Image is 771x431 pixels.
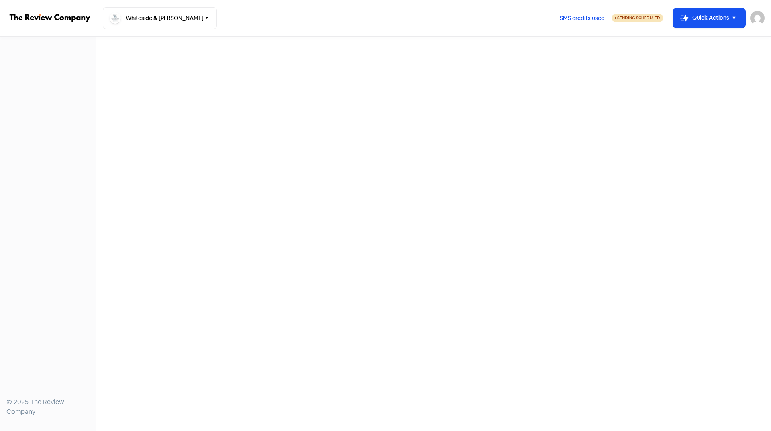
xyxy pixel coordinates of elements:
div: © 2025 The Review Company [6,397,90,417]
a: SMS credits used [553,13,612,22]
span: SMS credits used [560,14,605,22]
button: Whiteside & [PERSON_NAME] [103,7,217,29]
img: User [750,11,765,25]
a: Sending Scheduled [612,13,663,23]
button: Quick Actions [673,8,745,28]
span: Sending Scheduled [617,15,660,20]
